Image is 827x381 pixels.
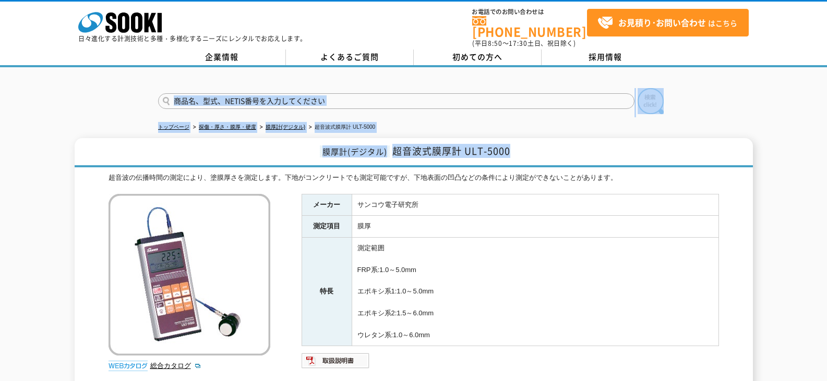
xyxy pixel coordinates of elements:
[472,9,587,15] span: お電話でのお問い合わせは
[158,124,189,130] a: トップページ
[352,216,718,238] td: 膜厚
[158,93,634,109] input: 商品名、型式、NETIS番号を入力してください
[302,216,352,238] th: 測定項目
[414,50,542,65] a: 初めての方へ
[638,88,664,114] img: btn_search.png
[587,9,749,36] a: お見積り･お問い合わせはこちら
[542,50,669,65] a: 採用情報
[597,15,737,31] span: はこちら
[320,145,390,157] span: 膜厚計(デジタル)
[158,50,286,65] a: 企業情報
[509,39,528,48] span: 17:30
[472,39,576,48] span: (平日 ～ 土日、祝日除く)
[109,361,148,371] img: webカタログ
[472,16,587,38] a: [PHONE_NUMBER]
[109,173,719,183] div: 超音波の伝播時間の測定により、塗膜厚さを測定します。下地がコンクリートでも測定可能ですが、下地表面の凹凸などの条件により測定ができないことがあります。
[302,360,370,367] a: 取扱説明書
[352,238,718,346] td: 測定範囲 FRP系:1.0～5.0mm エポキシ系1:1.0～5.0mm エポキシ系2:1.5～6.0mm ウレタン系:1.0～6.0mm
[150,362,201,370] a: 総合カタログ
[352,194,718,216] td: サンコウ電子研究所
[392,144,510,158] span: 超音波式膜厚計 ULT-5000
[302,194,352,216] th: メーカー
[307,122,375,133] li: 超音波式膜厚計 ULT-5000
[78,35,307,42] p: 日々進化する計測技術と多種・多様化するニーズにレンタルでお応えします。
[618,16,706,29] strong: お見積り･お問い合わせ
[488,39,502,48] span: 8:50
[452,51,502,63] span: 初めての方へ
[302,352,370,369] img: 取扱説明書
[266,124,306,130] a: 膜厚計(デジタル)
[286,50,414,65] a: よくあるご質問
[199,124,256,130] a: 探傷・厚さ・膜厚・硬度
[302,238,352,346] th: 特長
[109,194,270,355] img: 超音波式膜厚計 ULT-5000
